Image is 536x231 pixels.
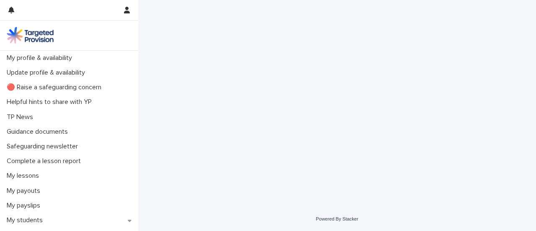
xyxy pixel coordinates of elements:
[3,69,92,77] p: Update profile & availability
[3,143,85,151] p: Safeguarding newsletter
[316,216,358,221] a: Powered By Stacker
[3,98,98,106] p: Helpful hints to share with YP
[3,172,46,180] p: My lessons
[3,83,108,91] p: 🔴 Raise a safeguarding concern
[3,128,75,136] p: Guidance documents
[3,216,49,224] p: My students
[3,54,79,62] p: My profile & availability
[3,202,47,210] p: My payslips
[3,187,47,195] p: My payouts
[3,157,88,165] p: Complete a lesson report
[7,27,54,44] img: M5nRWzHhSzIhMunXDL62
[3,113,40,121] p: TP News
